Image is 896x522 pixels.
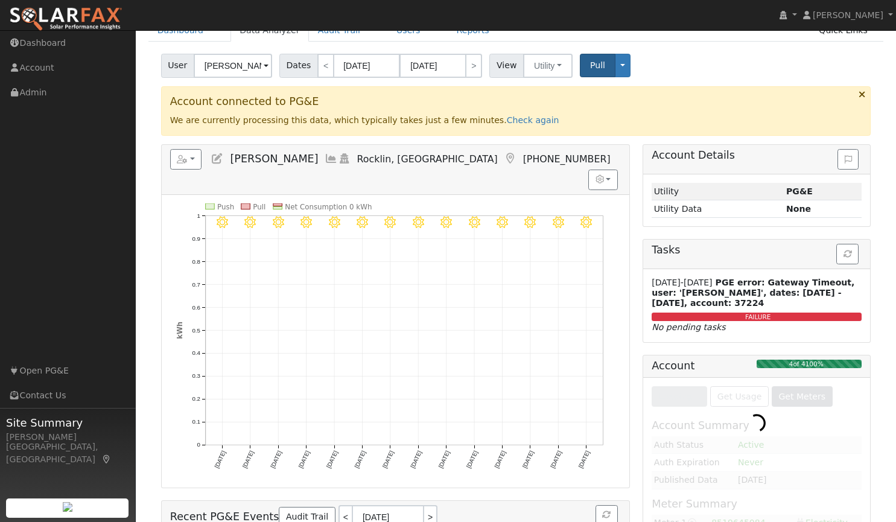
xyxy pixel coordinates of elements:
[338,153,351,165] a: Login As (last Never)
[6,415,129,431] span: Site Summary
[465,54,482,78] a: >
[836,244,859,264] button: Refresh
[244,216,256,228] i: 8/24 - Clear
[253,202,265,211] text: Pull
[580,54,615,77] button: Pull
[652,278,854,308] strong: PGE error: Gateway Timeout, user: '[PERSON_NAME]', dates: [DATE] - [DATE], account: 37224
[786,204,811,214] strong: None
[489,54,524,78] span: View
[101,454,112,464] a: Map
[497,216,508,228] i: 9/02 - MostlyClear
[161,54,194,78] span: User
[325,450,339,469] text: [DATE]
[192,372,200,379] text: 0.3
[300,216,312,228] i: 8/26 - Clear
[493,450,507,469] text: [DATE]
[357,216,368,228] i: 8/28 - Clear
[213,450,227,469] text: [DATE]
[549,450,563,469] text: [DATE]
[161,86,871,136] div: We are currently processing this data, which typically takes just a few minutes.
[523,153,611,165] span: [PHONE_NUMBER]
[197,212,200,218] text: 1
[465,450,479,469] text: [DATE]
[786,186,813,196] strong: ID: 17257959, authorized: 09/06/25
[440,216,452,228] i: 8/31 - Clear
[437,450,451,469] text: [DATE]
[211,153,224,165] a: Edit User (36869)
[192,326,200,333] text: 0.5
[652,200,784,218] td: Utility Data
[353,450,367,469] text: [DATE]
[241,450,255,469] text: [DATE]
[652,360,694,372] h5: Account
[652,278,712,287] span: [DATE]-[DATE]
[285,202,372,211] text: Net Consumption 0 kWh
[230,153,318,165] span: [PERSON_NAME]
[523,54,573,78] button: Utility
[217,216,228,228] i: 8/23 - Clear
[317,54,334,78] a: <
[194,54,272,78] input: Select a User
[507,115,559,125] a: Check again
[63,502,72,512] img: retrieve
[652,149,862,162] h5: Account Details
[9,7,122,32] img: SolarFax
[269,450,283,469] text: [DATE]
[524,216,536,228] i: 9/03 - Clear
[325,153,338,165] a: Multi-Series Graph
[793,360,805,368] span: of 4
[192,395,200,402] text: 0.2
[837,149,859,170] button: Issue History
[652,183,784,200] td: Utility
[384,216,396,228] i: 8/29 - Clear
[754,360,859,369] div: 4 100%
[170,95,862,108] h3: Account connected to PG&E
[6,431,129,444] div: [PERSON_NAME]
[468,216,480,228] i: 9/01 - Clear
[652,244,862,256] h5: Tasks
[580,216,592,228] i: 9/05 - Clear
[413,216,424,228] i: 8/30 - Clear
[381,450,395,469] text: [DATE]
[192,349,200,356] text: 0.4
[217,202,234,211] text: Push
[192,258,200,264] text: 0.8
[175,322,183,339] text: kWh
[192,304,200,310] text: 0.6
[192,281,200,287] text: 0.7
[357,153,498,165] span: Rocklin, [GEOGRAPHIC_DATA]
[6,441,129,466] div: [GEOGRAPHIC_DATA], [GEOGRAPHIC_DATA]
[553,216,564,228] i: 9/04 - Clear
[328,216,340,228] i: 8/27 - Clear
[649,313,867,322] div: FAILURE
[813,10,883,20] span: [PERSON_NAME]
[409,450,423,469] text: [DATE]
[197,441,200,448] text: 0
[577,450,591,469] text: [DATE]
[504,153,517,165] a: Map
[521,450,535,469] text: [DATE]
[192,235,200,241] text: 0.9
[652,322,725,332] i: No pending tasks
[590,60,605,70] span: Pull
[192,418,200,425] text: 0.1
[273,216,284,228] i: 8/25 - Clear
[297,450,311,469] text: [DATE]
[279,54,318,78] span: Dates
